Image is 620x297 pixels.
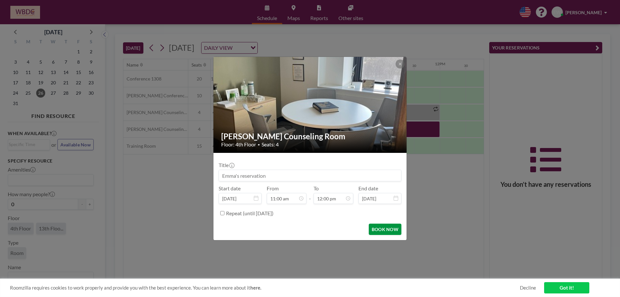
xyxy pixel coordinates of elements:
a: here. [250,285,261,291]
label: Repeat (until [DATE]) [226,210,274,217]
input: Emma's reservation [219,170,401,181]
label: Start date [219,185,241,192]
a: Decline [520,285,536,291]
button: BOOK NOW [369,224,401,235]
label: End date [358,185,378,192]
label: From [267,185,279,192]
span: Roomzilla requires cookies to work properly and provide you with the best experience. You can lea... [10,285,520,291]
label: To [314,185,319,192]
span: - [309,187,311,202]
a: Got it! [544,282,589,293]
span: • [258,142,260,147]
label: Title [219,162,234,168]
h2: [PERSON_NAME] Counseling Room [221,132,399,141]
span: Seats: 4 [262,141,279,148]
span: Floor: 4th Floor [221,141,256,148]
